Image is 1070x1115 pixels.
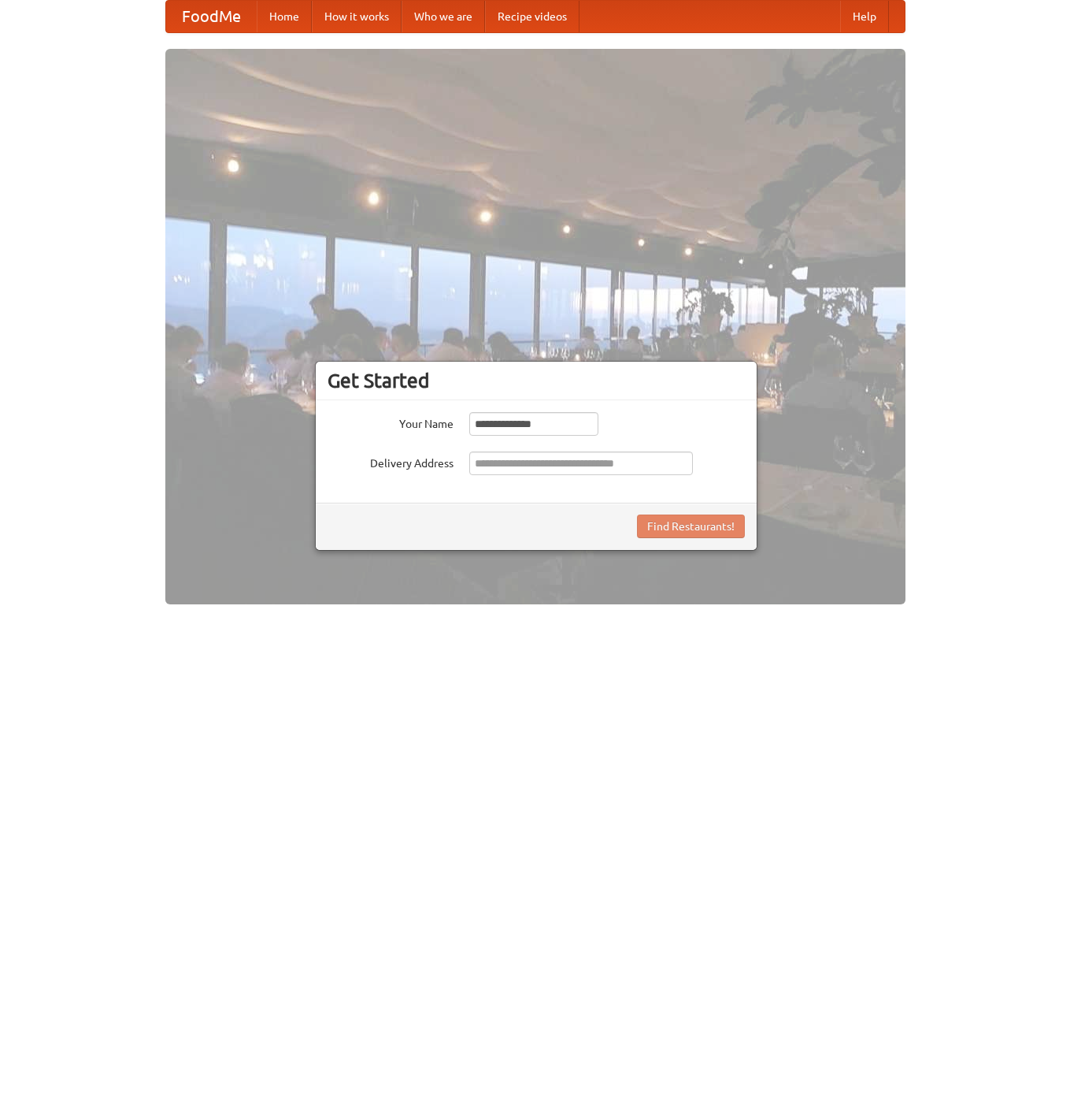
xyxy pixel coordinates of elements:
[312,1,402,32] a: How it works
[637,515,745,538] button: Find Restaurants!
[402,1,485,32] a: Who we are
[485,1,579,32] a: Recipe videos
[840,1,889,32] a: Help
[328,452,454,471] label: Delivery Address
[328,369,745,392] h3: Get Started
[166,1,257,32] a: FoodMe
[328,412,454,432] label: Your Name
[257,1,312,32] a: Home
